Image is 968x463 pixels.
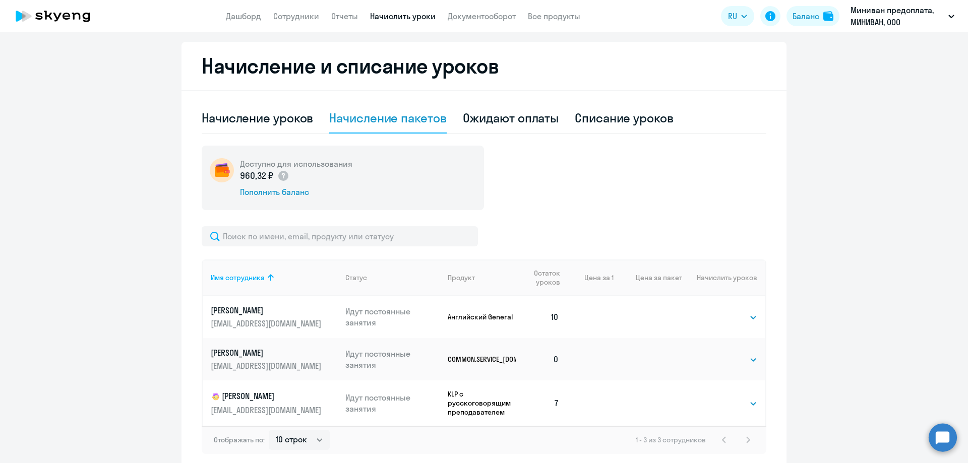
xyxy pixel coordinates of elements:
[448,273,475,282] div: Продукт
[345,392,440,414] p: Идут постоянные занятия
[345,306,440,328] p: Идут постоянные занятия
[448,355,516,364] p: COMMON.SERVICE_[DOMAIN_NAME]_COURSE_CC_PYTHON_KIDS_F2F
[202,226,478,246] input: Поиск по имени, email, продукту или статусу
[567,259,614,296] th: Цена за 1
[524,269,560,287] span: Остаток уроков
[211,305,324,316] p: [PERSON_NAME]
[345,273,367,282] div: Статус
[345,348,440,370] p: Идут постоянные занятия
[448,389,516,417] p: KLP с русскоговорящим преподавателем
[845,4,959,28] button: Миниван предоплата, МИНИВАН, ООО
[202,54,766,78] h2: Начисление и списание уроков
[524,269,567,287] div: Остаток уроков
[273,11,319,21] a: Сотрудники
[851,4,944,28] p: Миниван предоплата, МИНИВАН, ООО
[823,11,833,21] img: balance
[786,6,839,26] button: Балансbalance
[448,11,516,21] a: Документооборот
[211,360,324,371] p: [EMAIL_ADDRESS][DOMAIN_NAME]
[329,110,446,126] div: Начисление пакетов
[370,11,436,21] a: Начислить уроки
[345,273,440,282] div: Статус
[211,405,324,416] p: [EMAIL_ADDRESS][DOMAIN_NAME]
[240,169,289,182] p: 960,32 ₽
[226,11,261,21] a: Дашборд
[202,110,313,126] div: Начисление уроков
[448,273,516,282] div: Продукт
[240,186,352,197] div: Пополнить баланс
[448,312,516,321] p: Английский General
[211,318,324,329] p: [EMAIL_ADDRESS][DOMAIN_NAME]
[728,10,737,22] span: RU
[211,391,221,402] img: child
[331,11,358,21] a: Отчеты
[575,110,674,126] div: Списание уроков
[240,158,352,169] h5: Доступно для использования
[682,259,765,296] th: Начислить уроков
[614,259,682,296] th: Цена за пакет
[793,10,819,22] div: Баланс
[210,158,234,182] img: wallet-circle.png
[211,347,337,371] a: [PERSON_NAME][EMAIL_ADDRESS][DOMAIN_NAME]
[463,110,559,126] div: Ожидают оплаты
[516,380,567,426] td: 7
[516,296,567,338] td: 10
[211,390,324,403] p: [PERSON_NAME]
[211,273,337,282] div: Имя сотрудника
[528,11,580,21] a: Все продукты
[721,6,754,26] button: RU
[516,338,567,380] td: 0
[211,390,337,416] a: child[PERSON_NAME][EMAIL_ADDRESS][DOMAIN_NAME]
[214,435,265,444] span: Отображать по:
[211,305,337,329] a: [PERSON_NAME][EMAIL_ADDRESS][DOMAIN_NAME]
[211,273,265,282] div: Имя сотрудника
[636,435,706,444] span: 1 - 3 из 3 сотрудников
[211,347,324,358] p: [PERSON_NAME]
